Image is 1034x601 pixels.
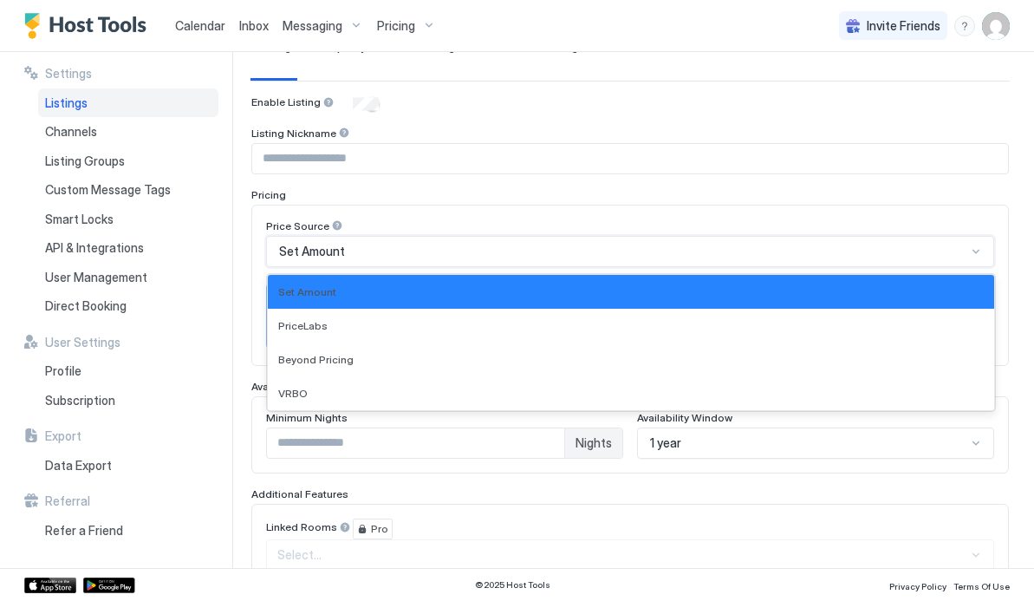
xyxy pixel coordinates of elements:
span: Listings [45,95,88,111]
iframe: Intercom live chat [17,542,59,584]
a: Calendar [175,16,225,35]
span: Referral [45,493,90,509]
input: Input Field [267,428,564,458]
a: Data Export [38,451,218,480]
span: Channels [45,124,97,140]
span: 1 year [650,435,681,451]
a: Profile [38,356,218,386]
span: Set Amount [279,244,345,259]
span: PriceLabs [278,319,328,332]
span: Set Amount [278,285,336,298]
span: Price Source [266,219,329,232]
a: Custom Message Tags [38,175,218,205]
a: Terms Of Use [953,576,1010,594]
a: Smart Locks [38,205,218,234]
span: Beyond Pricing [278,353,354,366]
a: API & Integrations [38,233,218,263]
span: API & Integrations [45,240,144,256]
span: Listing Groups [45,154,125,169]
span: Export [45,428,81,444]
span: © 2025 Host Tools [475,579,550,591]
span: Privacy Policy [889,581,946,591]
a: Direct Booking [38,291,218,321]
span: Nights [576,435,612,451]
a: User Management [38,263,218,292]
span: Minimum Nights [266,411,348,424]
span: Direct Booking [45,298,127,314]
span: User Management [45,270,147,285]
a: Listings [38,88,218,118]
span: Pro [371,521,388,537]
a: Privacy Policy [889,576,946,594]
span: VRBO [278,387,308,400]
span: Refer a Friend [45,523,123,539]
a: Inbox [239,16,269,35]
span: Availability [251,380,303,393]
span: Custom Message Tags [45,182,171,198]
a: Refer a Friend [38,516,218,545]
a: Listing Groups [38,147,218,176]
span: Invite Friends [867,18,940,34]
span: Enable Listing [251,95,321,108]
span: User Settings [45,335,120,350]
span: Pricing [377,18,415,34]
span: Data Export [45,458,112,474]
a: Channels [38,117,218,147]
div: User profile [982,12,1010,40]
span: Smart Locks [45,212,114,227]
span: Terms Of Use [953,581,1010,591]
span: Settings [45,66,92,82]
span: Subscription [45,393,115,408]
span: Availability Window [637,411,732,424]
span: Messaging [283,18,342,34]
span: Calendar [175,18,225,33]
span: Inbox [239,18,269,33]
span: Additional Features [251,487,348,500]
a: Google Play Store [83,578,135,593]
input: Input Field [252,144,1008,173]
span: Linked Rooms [266,520,337,533]
a: Host Tools Logo [24,13,154,39]
div: menu [954,16,975,36]
span: Profile [45,363,81,379]
span: Pricing [251,188,286,201]
span: Listing Nickname [251,127,336,140]
a: App Store [24,578,76,593]
a: Subscription [38,386,218,415]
